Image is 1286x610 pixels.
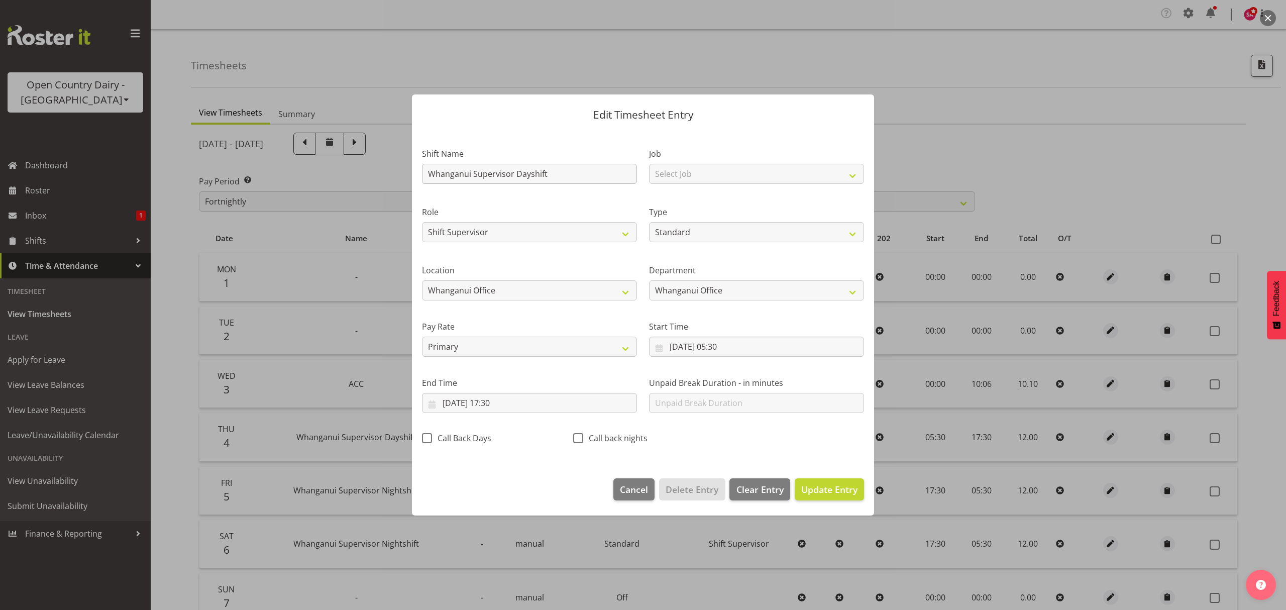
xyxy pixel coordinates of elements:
[1256,580,1266,590] img: help-xxl-2.png
[620,483,648,496] span: Cancel
[666,483,718,496] span: Delete Entry
[649,206,864,218] label: Type
[649,393,864,413] input: Unpaid Break Duration
[649,321,864,333] label: Start Time
[422,264,637,276] label: Location
[736,483,784,496] span: Clear Entry
[422,148,637,160] label: Shift Name
[649,148,864,160] label: Job
[1272,281,1281,316] span: Feedback
[422,164,637,184] input: Shift Name
[422,206,637,218] label: Role
[659,478,725,500] button: Delete Entry
[422,393,637,413] input: Click to select...
[613,478,655,500] button: Cancel
[422,377,637,389] label: End Time
[649,337,864,357] input: Click to select...
[795,478,864,500] button: Update Entry
[583,433,648,443] span: Call back nights
[1267,271,1286,339] button: Feedback - Show survey
[801,483,858,495] span: Update Entry
[649,264,864,276] label: Department
[422,110,864,120] p: Edit Timesheet Entry
[729,478,790,500] button: Clear Entry
[422,321,637,333] label: Pay Rate
[432,433,491,443] span: Call Back Days
[649,377,864,389] label: Unpaid Break Duration - in minutes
